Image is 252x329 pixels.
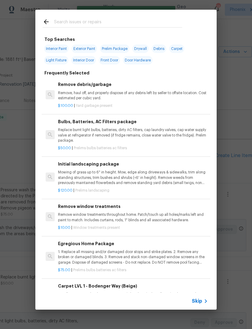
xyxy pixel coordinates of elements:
[192,298,202,304] span: Skip
[58,249,208,265] p: 1. Replace all missing and/or damaged door stops and strike plates. 2. Remove any broken or damag...
[58,170,208,185] p: Mowing of grass up to 6" in height. Mow, edge along driveways & sidewalks, trim along standing st...
[132,44,149,53] span: Drywall
[58,212,208,222] p: Remove window treatments throughout home. Patch/touch up all holes/marks left and paint to match....
[169,44,184,53] span: Carpet
[58,104,73,107] span: $100.00
[58,283,208,289] h6: Carpet LVL 1 - Bodenger Way (Beige)
[58,188,208,193] p: |
[58,268,208,273] p: |
[99,56,120,64] span: Front Door
[74,146,127,150] span: Prelims bulbs batteries ac filters
[75,189,109,192] span: Prelims landscaping
[58,90,208,101] p: Remove, haul off, and properly dispose of any debris left by seller to offsite location. Cost est...
[58,203,208,210] h6: Remove window treatments
[44,56,68,64] span: Light Fixture
[76,104,112,107] span: Yard garbage present
[58,189,73,192] span: $120.00
[73,226,120,229] span: Window treatments present
[123,56,153,64] span: Door Hardware
[58,103,208,108] p: |
[152,44,166,53] span: Debris
[100,44,129,53] span: Prelim Package
[54,18,182,27] input: Search issues or repairs
[44,70,89,76] h6: Frequently Selected
[58,226,70,229] span: $10.00
[72,44,97,53] span: Exterior Paint
[58,268,70,272] span: $75.00
[44,44,69,53] span: Interior Paint
[58,146,71,150] span: $50.00
[73,268,126,272] span: Prelims bulbs batteries ac filters
[58,240,208,247] h6: Egregious Home Package
[58,118,208,125] h6: Bulbs, Batteries, AC Filters package
[58,146,208,151] p: |
[58,161,208,167] h6: Initial landscaping package
[58,81,208,88] h6: Remove debris/garbage
[58,292,208,307] p: Install new carpet. (Bodenger Way 749 Bird Bath, Beige) at all previously carpeted locations. To ...
[58,127,208,143] p: Replace burnt light bulbs, batteries, dirty AC filters, cap laundry valves, cap water supply valv...
[44,36,75,43] h6: Top Searches
[58,225,208,230] p: |
[71,56,96,64] span: Interior Door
